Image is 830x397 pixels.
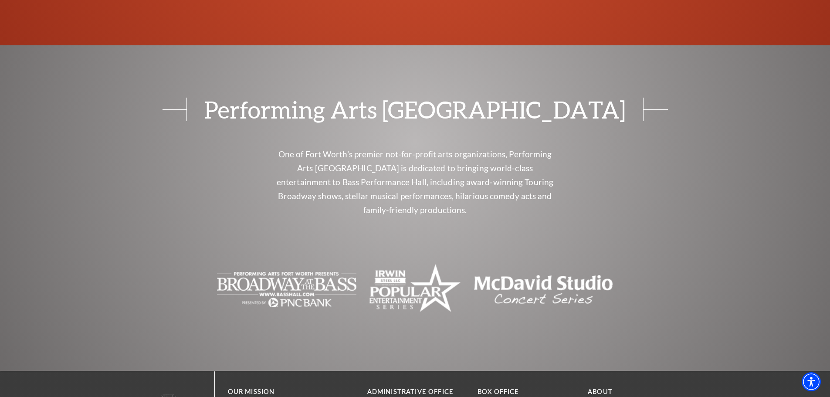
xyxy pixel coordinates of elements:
img: Text logo for "McDavid Studio Concert Series" in a clean, modern font. [474,264,613,316]
img: The image is blank or empty. [217,264,356,316]
a: Text logo for "McDavid Studio Concert Series" in a clean, modern font. - open in a new tab [474,283,613,293]
div: Accessibility Menu [802,372,821,391]
a: The image is completely blank with no visible content. - open in a new tab [369,283,461,293]
a: About [588,388,613,395]
a: The image is blank or empty. - open in a new tab [217,283,356,293]
p: One of Fort Worth’s premier not-for-profit arts organizations, Performing Arts [GEOGRAPHIC_DATA] ... [274,147,557,217]
span: Performing Arts [GEOGRAPHIC_DATA] [186,98,644,121]
img: The image is completely blank with no visible content. [369,261,461,319]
